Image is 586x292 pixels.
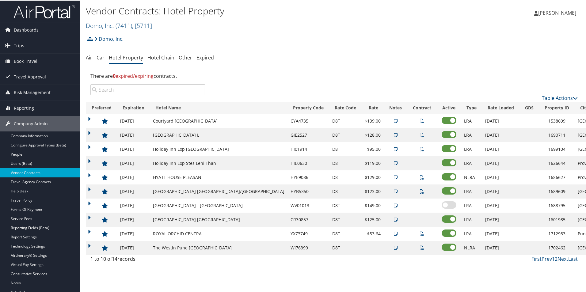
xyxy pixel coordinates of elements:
[329,156,362,170] td: D8T
[362,156,384,170] td: $119.00
[150,226,287,240] td: ROYAL ORCHID CENTRA
[97,54,105,60] a: Car
[482,156,519,170] td: [DATE]
[568,255,578,262] a: Last
[14,37,24,53] span: Trips
[150,170,287,184] td: HYATT HOUSE PLEASAN
[150,142,287,156] td: Holiday Inn Exp [GEOGRAPHIC_DATA]
[14,22,39,37] span: Dashboards
[86,101,117,113] th: Preferred: activate to sort column ascending
[461,198,482,212] td: LRA
[539,142,575,156] td: 1699104
[14,69,46,84] span: Travel Approval
[407,101,437,113] th: Contract: activate to sort column ascending
[147,54,174,60] a: Hotel Chain
[482,212,519,226] td: [DATE]
[539,127,575,142] td: 1690711
[461,240,482,254] td: NLRA
[384,101,407,113] th: Notes: activate to sort column ascending
[362,113,384,127] td: $139.00
[461,156,482,170] td: LRA
[117,226,150,240] td: [DATE]
[557,255,568,262] a: Next
[482,113,519,127] td: [DATE]
[329,113,362,127] td: D8T
[287,170,329,184] td: HYE9086
[539,240,575,254] td: 1702462
[461,113,482,127] td: LRA
[539,170,575,184] td: 1686627
[287,184,329,198] td: HYB5350
[94,32,124,44] a: Domo, Inc.
[362,198,384,212] td: $149.00
[150,156,287,170] td: Holiday Inn Exp Stes Lehi Than
[116,21,132,29] span: ( 7411 )
[287,113,329,127] td: CYA4735
[461,142,482,156] td: LRA
[362,170,384,184] td: $129.00
[552,255,555,262] a: 1
[329,198,362,212] td: D8T
[132,21,152,29] span: , [ 5711 ]
[539,212,575,226] td: 1601985
[482,198,519,212] td: [DATE]
[329,127,362,142] td: D8T
[150,198,287,212] td: [GEOGRAPHIC_DATA] - [GEOGRAPHIC_DATA]
[482,127,519,142] td: [DATE]
[482,170,519,184] td: [DATE]
[14,84,51,100] span: Risk Management
[150,184,287,198] td: [GEOGRAPHIC_DATA] [GEOGRAPHIC_DATA]/[GEOGRAPHIC_DATA]
[461,226,482,240] td: LRA
[196,54,214,60] a: Expired
[538,9,576,16] span: [PERSON_NAME]
[329,184,362,198] td: D8T
[14,100,34,115] span: Reporting
[542,94,578,101] a: Table Actions
[150,127,287,142] td: [GEOGRAPHIC_DATA] L
[329,226,362,240] td: D8T
[461,101,482,113] th: Type: activate to sort column ascending
[287,198,329,212] td: WV01013
[117,198,150,212] td: [DATE]
[539,184,575,198] td: 1689609
[117,113,150,127] td: [DATE]
[113,72,154,79] span: expired/expiring
[287,212,329,226] td: CR30857
[287,127,329,142] td: GIE2527
[287,142,329,156] td: HI01914
[534,3,582,21] a: [PERSON_NAME]
[150,113,287,127] td: Courtyard [GEOGRAPHIC_DATA]
[482,142,519,156] td: [DATE]
[482,226,519,240] td: [DATE]
[461,127,482,142] td: LRA
[13,4,75,18] img: airportal-logo.png
[539,113,575,127] td: 1538699
[150,212,287,226] td: [GEOGRAPHIC_DATA] [GEOGRAPHIC_DATA]
[90,84,205,95] input: Search
[329,170,362,184] td: D8T
[329,212,362,226] td: D8T
[287,240,329,254] td: WI76399
[112,255,117,262] span: 14
[86,67,582,84] div: There are contracts.
[362,212,384,226] td: $125.00
[117,101,150,113] th: Expiration: activate to sort column descending
[539,156,575,170] td: 1626644
[86,21,152,29] a: Domo, Inc.
[539,198,575,212] td: 1688795
[150,101,287,113] th: Hotel Name: activate to sort column ascending
[437,101,461,113] th: Active: activate to sort column ascending
[109,54,143,60] a: Hotel Property
[482,184,519,198] td: [DATE]
[329,142,362,156] td: D8T
[287,156,329,170] td: HIE0630
[519,101,539,113] th: GDS: activate to sort column ascending
[179,54,192,60] a: Other
[461,212,482,226] td: LRA
[329,101,362,113] th: Rate Code: activate to sort column ascending
[117,127,150,142] td: [DATE]
[539,226,575,240] td: 1712983
[117,184,150,198] td: [DATE]
[362,101,384,113] th: Rate: activate to sort column ascending
[14,53,37,68] span: Book Travel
